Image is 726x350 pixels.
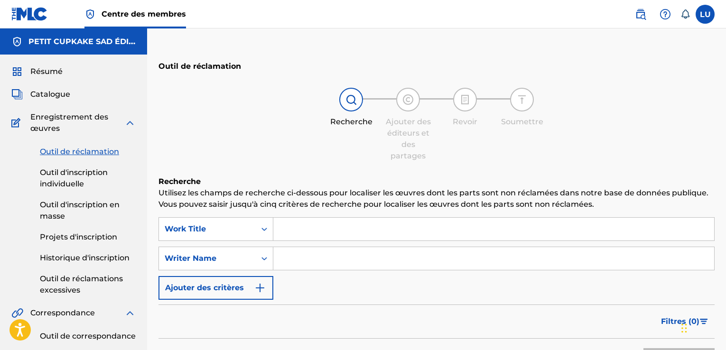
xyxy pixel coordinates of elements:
[102,9,186,18] font: Centre des membres
[660,9,671,20] img: aide
[655,310,715,333] button: Filtres (0)
[40,146,136,157] a: Outil de réclamation
[11,36,23,47] img: Comptes
[40,199,136,222] a: Outil d'inscription en masse
[516,94,528,105] img: icône d'indicateur d'étape pour Soumettre
[40,200,120,221] font: Outil d'inscription en masse
[124,117,136,129] img: développer
[28,37,153,46] font: PETIT CUPKAKE SAD ÉDITIONS
[84,9,96,20] img: Détenteur des droits supérieurs
[11,7,48,21] img: Logo du MLC
[30,67,63,76] font: Résumé
[40,252,136,264] a: Historique d'inscription
[30,90,70,99] font: Catalogue
[11,89,23,100] img: Catalogue
[386,117,431,160] font: Ajouter des éditeurs et des partages
[661,317,691,326] font: Filtres (
[631,5,650,24] a: Recherche publique
[30,308,95,317] font: Correspondance
[635,9,646,20] img: recherche
[679,304,726,350] iframe: Widget de discussion
[254,282,266,294] img: 9d2ae6d4665cec9f34b9.svg
[680,9,690,19] div: Notifications
[158,276,273,300] button: Ajouter des critères
[165,253,250,264] div: Writer Name
[40,168,108,188] font: Outil d'inscription individuelle
[699,208,726,298] iframe: Centre de ressources
[40,147,119,156] font: Outil de réclamation
[656,5,675,24] div: Aide
[40,167,136,190] a: Outil d'inscription individuelle
[124,307,136,319] img: développer
[158,62,241,71] font: Outil de réclamation
[158,188,708,209] font: Utilisez les champs de recherche ci-dessous pour localiser les œuvres dont les parts sont non réc...
[11,307,23,319] img: Correspondance
[40,274,123,295] font: Outil de réclamations excessives
[11,89,70,100] a: CatalogueCatalogue
[681,314,687,342] div: Traîner
[165,223,250,235] div: Work Title
[11,66,63,77] a: RésuméRésumé
[40,253,130,262] font: Historique d'inscription
[40,232,117,241] font: Projets d'inscription
[40,273,136,296] a: Outil de réclamations excessives
[40,331,136,342] a: Outil de correspondance
[459,94,471,105] img: icône d'indicateur d'étape pour la révision
[453,117,477,126] font: Revoir
[330,117,372,126] font: Recherche
[11,117,24,129] img: Enregistrement des œuvres
[30,112,108,133] font: Enregistrement des œuvres
[696,5,715,24] div: Menu utilisateur
[158,177,201,186] font: Recherche
[345,94,357,105] img: icône d'indicateur d'étape pour la recherche
[501,117,543,126] font: Soumettre
[165,283,244,292] font: Ajouter des critères
[11,66,23,77] img: Résumé
[402,94,414,105] img: icône d'indicateur d'étape pour ajouter des éditeurs et des partages
[28,36,136,47] h5: PETIT CUPKAKE SAD ÉDITIONS
[40,231,136,243] a: Projets d'inscription
[40,332,136,341] font: Outil de correspondance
